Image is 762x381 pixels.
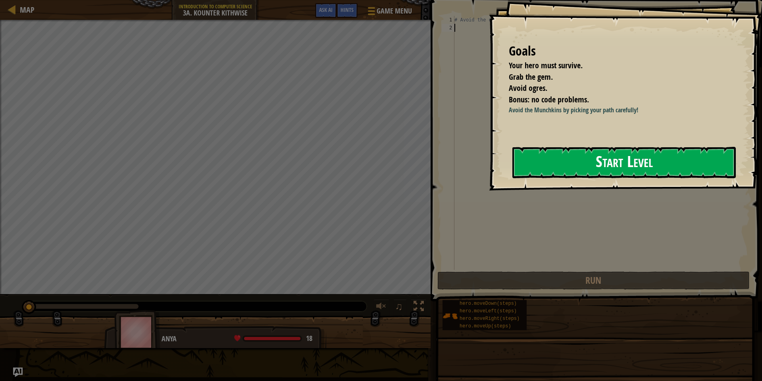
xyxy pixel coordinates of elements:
[509,106,740,115] p: Avoid the Munchkins by picking your path carefully!
[341,6,354,13] span: Hints
[319,6,333,13] span: Ask AI
[460,301,517,306] span: hero.moveDown(steps)
[460,323,511,329] span: hero.moveUp(steps)
[499,71,732,83] li: Grab the gem.
[499,83,732,94] li: Avoid ogres.
[460,316,520,321] span: hero.moveRight(steps)
[16,4,35,15] a: Map
[393,299,407,316] button: ♫
[234,335,312,342] div: health: 18 / 18
[315,3,337,18] button: Ask AI
[460,308,517,314] span: hero.moveLeft(steps)
[443,308,458,323] img: portrait.png
[499,60,732,71] li: Your hero must survive.
[411,299,427,316] button: Toggle fullscreen
[442,24,454,32] div: 2
[377,6,412,16] span: Game Menu
[114,310,160,354] img: thang_avatar_frame.png
[509,60,583,71] span: Your hero must survive.
[437,271,750,290] button: Run
[509,83,547,93] span: Avoid ogres.
[362,3,417,22] button: Game Menu
[442,16,454,24] div: 1
[13,368,23,377] button: Ask AI
[509,71,553,82] span: Grab the gem.
[509,94,589,105] span: Bonus: no code problems.
[499,94,732,106] li: Bonus: no code problems.
[162,334,318,344] div: Anya
[512,147,736,178] button: Start Level
[373,299,389,316] button: Adjust volume
[395,300,403,312] span: ♫
[20,4,35,15] span: Map
[306,333,312,343] span: 18
[509,42,734,60] div: Goals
